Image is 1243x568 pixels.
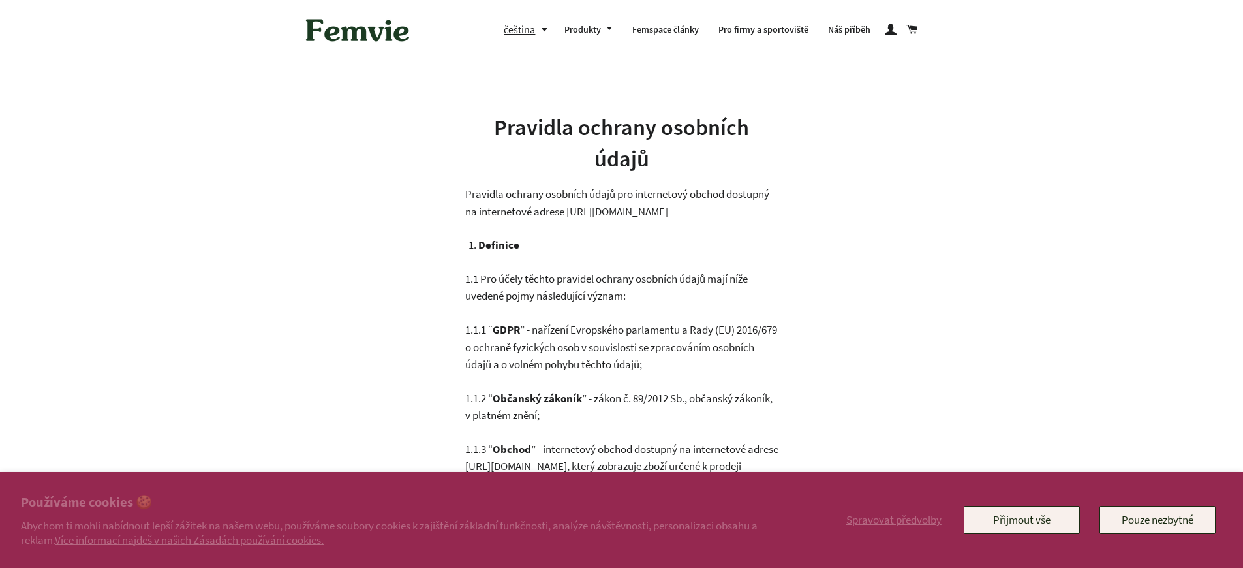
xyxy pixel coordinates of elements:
b: Obchod [493,442,531,456]
h2: Používáme cookies 🍪 [21,493,784,512]
span: 1.1.2 “ [465,391,493,405]
b: GDPR [493,323,520,337]
span: 1.1.3 “ [465,442,493,456]
a: Náš příběh [818,13,880,47]
span: Spravovat předvolby [846,513,942,527]
img: Femvie [299,10,416,50]
span: 1.1 Pro účely těchto pravidel ochrany osobních údajů mají níže uvedené pojmy následující význam: [465,272,748,304]
a: Více informací najdeš v našich Zásadách používání cookies. [55,533,324,547]
span: Pravidla ochrany osobních údajů pro internetový obchod dostupný na internetové adrese [URL][DOMAI... [465,187,769,219]
a: Produkty [555,13,622,47]
button: Přijmout vše [964,506,1080,533]
button: Spravovat předvolby [844,506,944,533]
b: Definice [478,238,519,252]
b: Občanský zákoník [493,391,582,405]
span: ” - zákon č. 89/2012 Sb., občanský zákoník, v platném znění; [465,391,773,423]
a: Femspace články [622,13,709,47]
a: Pro firmy a sportoviště [709,13,818,47]
p: Abychom ti mohli nabídnout lepší zážitek na našem webu, používáme soubory cookies k zajištění zák... [21,518,784,547]
span: ” - internetový obchod dostupný na internetové adrese [URL][DOMAIN_NAME], který zobrazuje zboží u... [465,442,778,491]
button: čeština [504,21,555,39]
span: ” - nařízení Evropského parlamentu a Rady (EU) 2016/679 o ochraně fyzických osob v souvislosti se... [465,323,777,371]
h1: Pravidla ochrany osobních údajů [465,112,778,174]
span: 1.1.1 “ [465,323,493,337]
button: Pouze nezbytné [1099,506,1216,533]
